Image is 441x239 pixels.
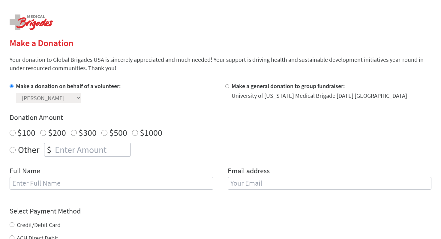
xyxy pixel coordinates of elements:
label: Full Name [10,166,40,177]
p: Your donation to Global Brigades USA is sincerely appreciated and much needed! Your support is dr... [10,55,431,72]
input: Your Email [228,177,431,190]
div: University of [US_STATE] Medical Brigade [DATE] [GEOGRAPHIC_DATA] [232,91,407,100]
input: Enter Full Name [10,177,213,190]
h2: Make a Donation [10,37,431,48]
label: $1000 [140,127,162,138]
input: Enter Amount [54,143,130,156]
label: $100 [17,127,35,138]
h4: Donation Amount [10,113,431,122]
label: Email address [228,166,270,177]
label: Make a general donation to group fundraiser: [232,82,345,90]
label: $200 [48,127,66,138]
h4: Select Payment Method [10,206,431,216]
img: logo-medical.png [10,14,53,30]
label: Make a donation on behalf of a volunteer: [16,82,121,90]
div: $ [44,143,54,156]
label: Credit/Debit Card [17,221,61,229]
label: Other [18,143,39,157]
label: $500 [109,127,127,138]
label: $300 [79,127,97,138]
